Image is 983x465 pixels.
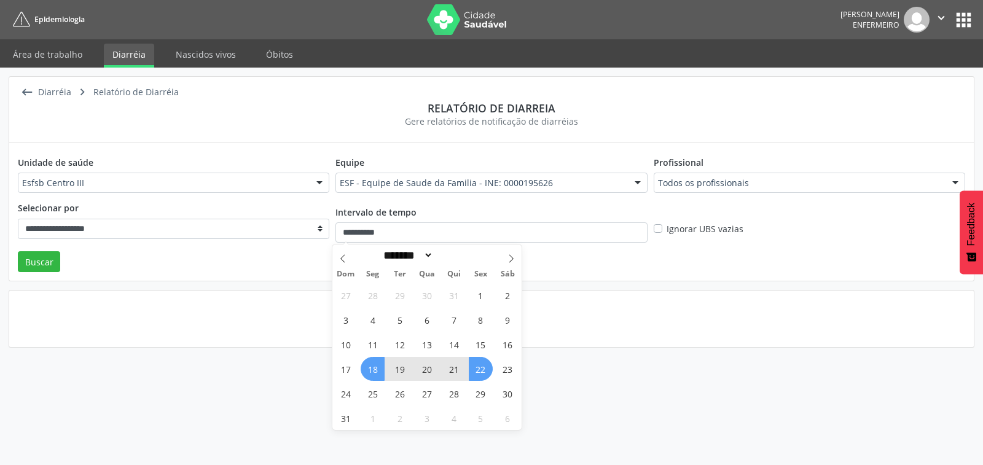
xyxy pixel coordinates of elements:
[442,308,466,332] span: Agosto 7, 2025
[18,115,965,128] div: Gere relatórios de notificação de diarréias
[361,308,385,332] span: Agosto 4, 2025
[340,177,622,189] span: ESF - Equipe de Saude da Familia - INE: 0000195626
[388,406,412,430] span: Setembro 2, 2025
[415,308,439,332] span: Agosto 6, 2025
[442,381,466,405] span: Agosto 28, 2025
[469,381,493,405] span: Agosto 29, 2025
[18,201,329,218] legend: Selecionar por
[359,270,386,278] span: Seg
[904,7,930,33] img: img
[496,283,520,307] span: Agosto 2, 2025
[415,381,439,405] span: Agosto 27, 2025
[441,270,468,278] span: Qui
[335,201,417,222] label: Intervalo de tempo
[495,270,522,278] span: Sáb
[388,332,412,356] span: Agosto 12, 2025
[469,283,493,307] span: Agosto 1, 2025
[388,357,412,381] span: Agosto 19, 2025
[361,381,385,405] span: Agosto 25, 2025
[18,101,965,115] div: Relatório de diarreia
[667,222,743,235] label: Ignorar UBS vazias
[386,270,413,278] span: Ter
[257,44,302,65] a: Óbitos
[496,332,520,356] span: Agosto 16, 2025
[442,332,466,356] span: Agosto 14, 2025
[104,44,154,68] a: Diarréia
[442,283,466,307] span: Julho 31, 2025
[36,84,73,101] div: Diarréia
[334,308,358,332] span: Agosto 3, 2025
[658,177,940,189] span: Todos os profissionais
[953,9,974,31] button: apps
[966,203,977,246] span: Feedback
[415,357,439,381] span: Agosto 20, 2025
[73,84,91,101] i: 
[960,190,983,274] button: Feedback - Mostrar pesquisa
[334,332,358,356] span: Agosto 10, 2025
[654,152,703,173] label: Profissional
[18,84,36,101] i: 
[413,270,441,278] span: Qua
[361,406,385,430] span: Setembro 1, 2025
[334,381,358,405] span: Agosto 24, 2025
[468,270,495,278] span: Sex
[388,283,412,307] span: Julho 29, 2025
[388,381,412,405] span: Agosto 26, 2025
[433,249,474,262] input: Year
[18,251,60,272] button: Buscar
[442,357,466,381] span: Agosto 21, 2025
[934,11,948,25] i: 
[334,357,358,381] span: Agosto 17, 2025
[442,406,466,430] span: Setembro 4, 2025
[18,152,93,173] label: Unidade de saúde
[469,332,493,356] span: Agosto 15, 2025
[469,406,493,430] span: Setembro 5, 2025
[388,308,412,332] span: Agosto 5, 2025
[415,406,439,430] span: Setembro 3, 2025
[334,406,358,430] span: Agosto 31, 2025
[9,9,85,29] a: Epidemiologia
[496,357,520,381] span: Agosto 23, 2025
[496,381,520,405] span: Agosto 30, 2025
[332,270,359,278] span: Dom
[73,84,181,101] a:  Relatório de Diarréia
[469,357,493,381] span: Agosto 22, 2025
[91,84,181,101] div: Relatório de Diarréia
[840,9,899,20] div: [PERSON_NAME]
[415,283,439,307] span: Julho 30, 2025
[18,84,73,101] a:  Diarréia
[361,332,385,356] span: Agosto 11, 2025
[335,152,364,173] label: Equipe
[415,332,439,356] span: Agosto 13, 2025
[380,249,434,262] select: Month
[34,14,85,25] span: Epidemiologia
[853,20,899,30] span: Enfermeiro
[22,177,304,189] span: Esfsb Centro III
[496,406,520,430] span: Setembro 6, 2025
[361,357,385,381] span: Agosto 18, 2025
[4,44,91,65] a: Área de trabalho
[496,308,520,332] span: Agosto 9, 2025
[167,44,245,65] a: Nascidos vivos
[469,308,493,332] span: Agosto 8, 2025
[334,283,358,307] span: Julho 27, 2025
[361,283,385,307] span: Julho 28, 2025
[930,7,953,33] button: 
